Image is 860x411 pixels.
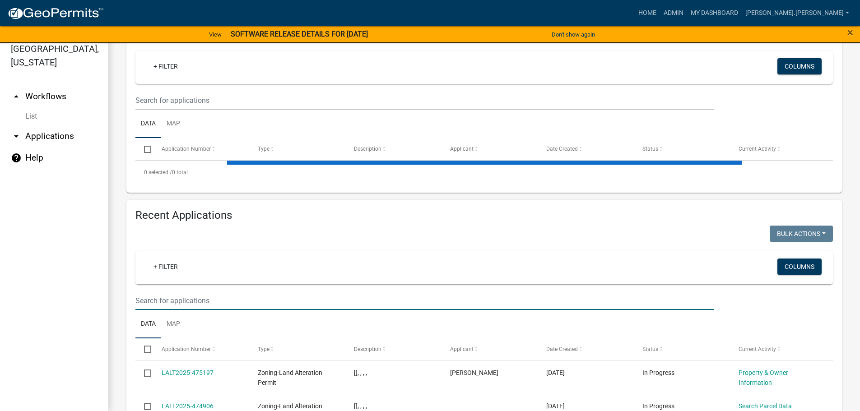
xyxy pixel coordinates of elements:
a: Map [161,310,186,339]
button: Don't show again [548,27,599,42]
a: + Filter [146,259,185,275]
i: arrow_drop_up [11,91,22,102]
datatable-header-cell: Description [345,338,442,360]
datatable-header-cell: Date Created [538,138,634,160]
datatable-header-cell: Date Created [538,338,634,360]
span: [], , , , [354,369,367,376]
span: In Progress [642,369,674,376]
span: Status [642,346,658,352]
datatable-header-cell: Applicant [442,338,538,360]
span: × [847,26,853,39]
datatable-header-cell: Applicant [442,138,538,160]
span: Jenny Stafford [450,369,498,376]
i: arrow_drop_down [11,131,22,142]
span: 09/08/2025 [546,402,565,410]
span: Status [642,146,658,152]
input: Search for applications [135,291,714,310]
span: Applicant [450,346,474,352]
datatable-header-cell: Application Number [153,138,249,160]
span: Date Created [546,146,578,152]
datatable-header-cell: Select [135,338,153,360]
i: help [11,152,22,163]
span: Description [354,346,381,352]
button: Bulk Actions [770,226,833,242]
button: Columns [777,58,822,74]
span: 09/08/2025 [546,369,565,376]
datatable-header-cell: Application Number [153,338,249,360]
span: 0 selected / [144,169,172,175]
datatable-header-cell: Status [634,138,730,160]
a: Map [161,110,186,139]
a: Home [635,5,660,22]
a: View [205,27,225,42]
span: Application Number [162,146,211,152]
a: Admin [660,5,687,22]
datatable-header-cell: Status [634,338,730,360]
datatable-header-cell: Current Activity [730,138,826,160]
button: Close [847,27,853,38]
datatable-header-cell: Current Activity [730,338,826,360]
datatable-header-cell: Type [249,138,345,160]
a: Search Parcel Data [739,402,792,410]
span: In Progress [642,402,674,410]
a: LALT2025-475197 [162,369,214,376]
span: Type [258,346,270,352]
span: Type [258,146,270,152]
a: Property & Owner Information [739,369,788,387]
a: [PERSON_NAME].[PERSON_NAME] [742,5,853,22]
span: Description [354,146,381,152]
a: + Filter [146,58,185,74]
datatable-header-cell: Description [345,138,442,160]
span: Application Number [162,346,211,352]
h4: Recent Applications [135,209,833,222]
span: Current Activity [739,346,776,352]
a: LALT2025-474906 [162,402,214,410]
a: Data [135,110,161,139]
span: [], , , , [354,402,367,410]
a: My Dashboard [687,5,742,22]
datatable-header-cell: Select [135,138,153,160]
datatable-header-cell: Type [249,338,345,360]
span: Zoning-Land Alteration Permit [258,369,322,387]
span: Current Activity [739,146,776,152]
span: Applicant [450,146,474,152]
strong: SOFTWARE RELEASE DETAILS FOR [DATE] [231,30,368,38]
a: Data [135,310,161,339]
button: Columns [777,259,822,275]
input: Search for applications [135,91,714,110]
span: Date Created [546,346,578,352]
div: 0 total [135,161,833,184]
